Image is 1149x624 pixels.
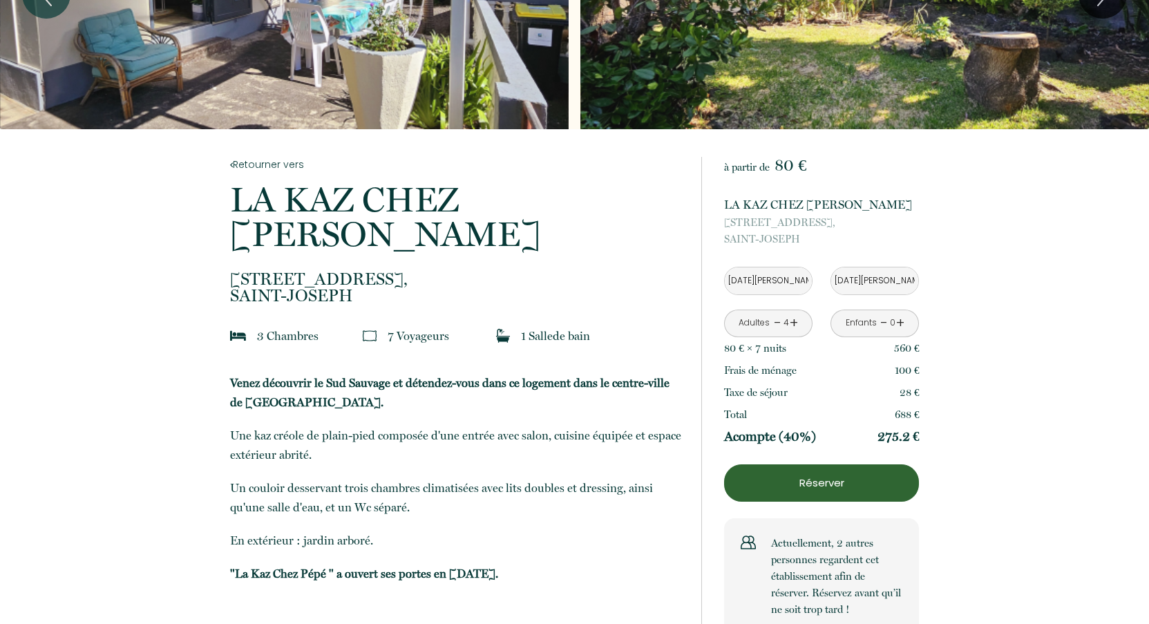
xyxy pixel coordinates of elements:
a: + [790,312,798,334]
p: Réserver [729,475,914,491]
p: En extérieur : jardin arboré. [230,531,683,550]
p: SAINT-JOSEPH [230,271,683,304]
p: Total [724,406,747,423]
span: à partir de [724,161,770,173]
p: 688 € [895,406,920,423]
a: - [774,312,781,334]
p: Frais de ménage [724,362,797,379]
span: s [444,329,449,343]
span: [STREET_ADDRESS], [230,271,683,287]
p: 560 € [894,340,920,357]
p: LA KAZ CHEZ [PERSON_NAME] [230,182,683,252]
button: Réserver [724,464,919,502]
div: Enfants [846,316,877,330]
b: Venez découvrir le Sud Sauvage et détendez-vous dans ce logement dans le centre-ville de [GEOGRAP... [230,376,670,409]
div: 0 [889,316,896,330]
img: users [741,535,756,550]
p: 275.2 € [877,428,920,445]
p: Une kaz créole de plain-pied composée d'une entrée avec salon, cuisine équipée et espace extérieu... [230,426,683,464]
p: 28 € [900,384,920,401]
input: Arrivée [725,267,812,294]
p: SAINT-JOSEPH [724,214,919,247]
p: 7 Voyageur [388,326,449,346]
a: - [880,312,888,334]
a: Retourner vers [230,157,683,172]
a: + [896,312,904,334]
p: LA KAZ CHEZ [PERSON_NAME] [724,195,919,214]
p: ​ [230,564,683,583]
p: Un couloir desservant trois chambres climatisées avec lits doubles et dressing, ainsi qu'une sall... [230,478,683,517]
span: s [314,329,319,343]
img: guests [363,329,377,343]
input: Départ [831,267,918,294]
p: 3 Chambre [257,326,319,346]
p: Actuellement, 2 autres personnes regardent cet établissement afin de réserver. Réservez avant qu’... [771,535,902,618]
span: 80 € [775,155,806,175]
p: Acompte (40%) [724,428,816,445]
p: 80 € × 7 nuit [724,340,786,357]
p: 100 € [895,362,920,379]
p: Taxe de séjour [724,384,788,401]
div: Adultes [739,316,770,330]
b: "La Kaz Chez Pépé " a ouvert ses portes en [DATE]. [230,567,498,580]
p: 1 Salle de bain [521,326,590,346]
span: [STREET_ADDRESS], [724,214,919,231]
span: s [782,342,786,354]
div: 4 [783,316,790,330]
